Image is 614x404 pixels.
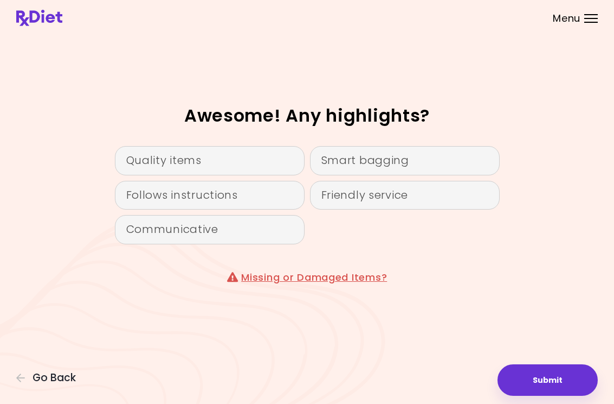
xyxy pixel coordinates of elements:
h2: Awesome! Any highlights? [16,107,598,124]
div: Communicative [115,215,305,244]
img: RxDiet [16,10,62,26]
div: Smart bagging [310,146,500,175]
a: Missing or Damaged Items? [241,270,387,284]
div: Quality items [115,146,305,175]
button: Submit [497,364,598,396]
div: Follows instructions [115,181,305,210]
div: Friendly service [310,181,500,210]
span: Go Back [33,372,76,384]
button: Go Back [16,372,81,384]
span: Menu [553,14,580,23]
